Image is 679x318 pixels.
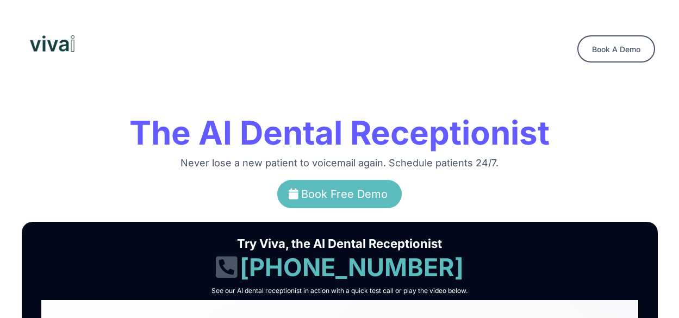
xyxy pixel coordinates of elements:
[36,252,644,284] h1: [PHONE_NUMBER]
[36,236,644,252] h1: Try Viva, the AI Dental Receptionist
[24,111,655,154] h1: The AI Dental Receptionist
[277,180,402,208] a: Book Free Demo
[301,188,388,201] span: Book Free Demo
[577,35,655,63] a: Book A Demo
[36,286,644,295] h2: See our AI dental receptionist in action with a quick test call or play the video below.
[592,45,640,54] span: Book A Demo
[24,157,655,169] h2: Never lose a new patient to voicemail again. Schedule patients 24/7.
